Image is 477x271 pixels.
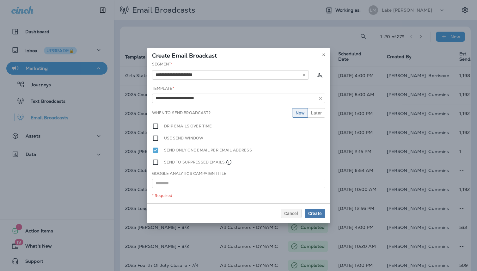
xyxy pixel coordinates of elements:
span: Later [311,111,322,115]
label: Segment [152,62,173,67]
label: Use send window [164,135,204,142]
button: Later [308,108,325,118]
button: Create [305,209,325,218]
span: Cancel [284,211,298,216]
button: Cancel [281,209,302,218]
div: Create Email Broadcast [147,48,330,61]
label: Google Analytics Campaign Title [152,171,226,176]
span: Now [296,111,304,115]
button: Calculate the estimated number of emails to be sent based on selected segment. (This could take a... [314,69,325,81]
div: * Required [152,193,325,198]
label: Send to suppressed emails. [164,159,232,166]
label: Send only one email per email address [164,147,252,154]
label: When to send broadcast? [152,110,211,115]
label: Drip emails over time [164,123,212,130]
button: Now [292,108,308,118]
span: Create [308,211,322,216]
label: Template [152,86,174,91]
